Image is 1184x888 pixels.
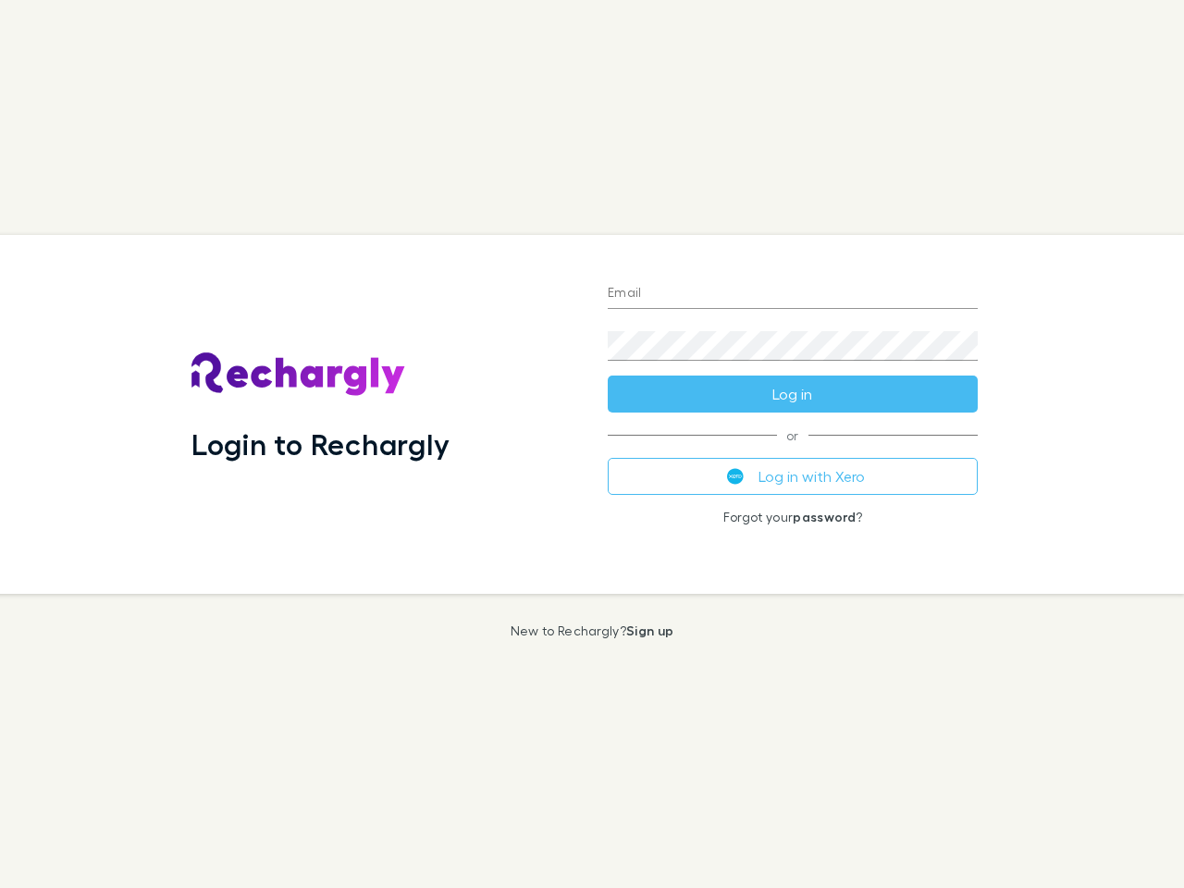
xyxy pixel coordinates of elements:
a: password [793,509,856,524]
p: New to Rechargly? [511,623,674,638]
p: Forgot your ? [608,510,978,524]
span: or [608,435,978,436]
h1: Login to Rechargly [191,426,450,462]
a: Sign up [626,623,673,638]
button: Log in with Xero [608,458,978,495]
img: Xero's logo [727,468,744,485]
button: Log in [608,376,978,413]
img: Rechargly's Logo [191,352,406,397]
